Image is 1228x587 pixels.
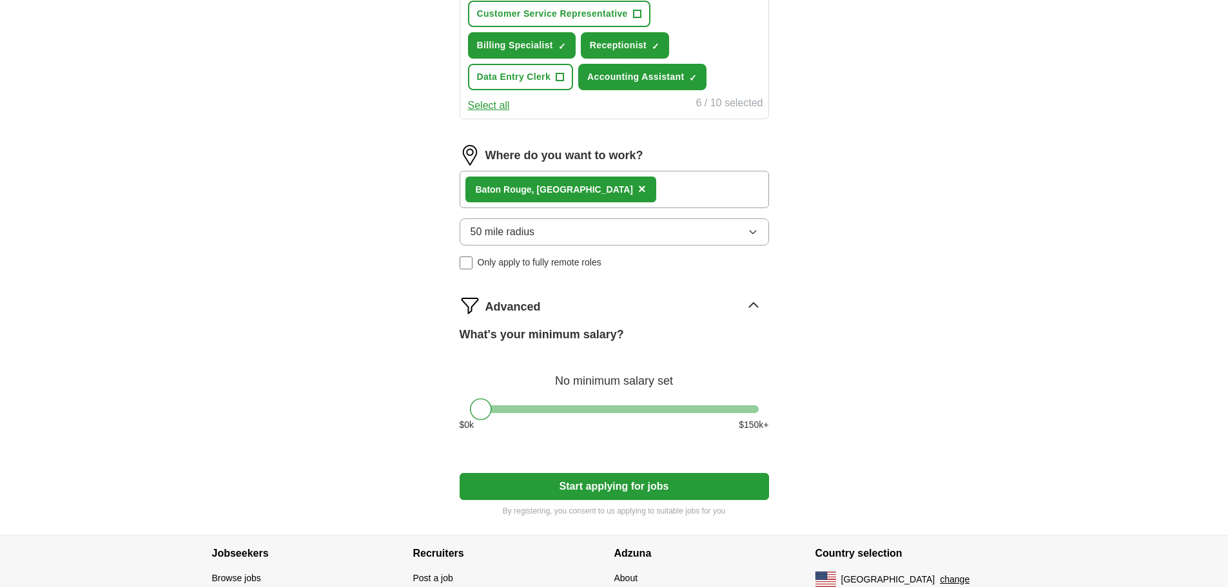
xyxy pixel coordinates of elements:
[638,180,646,199] button: ×
[940,573,970,586] button: change
[476,183,633,197] div: e, [GEOGRAPHIC_DATA]
[460,295,480,316] img: filter
[212,573,261,583] a: Browse jobs
[477,70,551,84] span: Data Entry Clerk
[460,505,769,517] p: By registering, you consent to us applying to suitable jobs for you
[460,418,474,432] span: $ 0 k
[460,256,473,269] input: Only apply to fully remote roles
[460,145,480,166] img: location.png
[614,573,638,583] a: About
[590,39,647,52] span: Receptionist
[815,535,1017,572] h4: Country selection
[468,1,650,27] button: Customer Service Representative
[471,224,535,240] span: 50 mile radius
[460,359,769,390] div: No minimum salary set
[478,256,601,269] span: Only apply to fully remote roles
[468,32,576,59] button: Billing Specialist✓
[460,218,769,245] button: 50 mile radius
[485,147,643,164] label: Where do you want to work?
[587,70,684,84] span: Accounting Assistant
[581,32,669,59] button: Receptionist✓
[477,7,628,21] span: Customer Service Representative
[413,573,453,583] a: Post a job
[841,573,935,586] span: [GEOGRAPHIC_DATA]
[815,572,836,587] img: US flag
[652,41,659,52] span: ✓
[638,182,646,196] span: ×
[739,418,768,432] span: $ 150 k+
[477,39,553,52] span: Billing Specialist
[476,184,527,195] strong: Baton Roug
[468,98,510,113] button: Select all
[558,41,566,52] span: ✓
[696,95,763,113] div: 6 / 10 selected
[460,326,624,343] label: What's your minimum salary?
[485,298,541,316] span: Advanced
[689,73,697,83] span: ✓
[468,64,574,90] button: Data Entry Clerk
[460,473,769,500] button: Start applying for jobs
[578,64,707,90] button: Accounting Assistant✓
